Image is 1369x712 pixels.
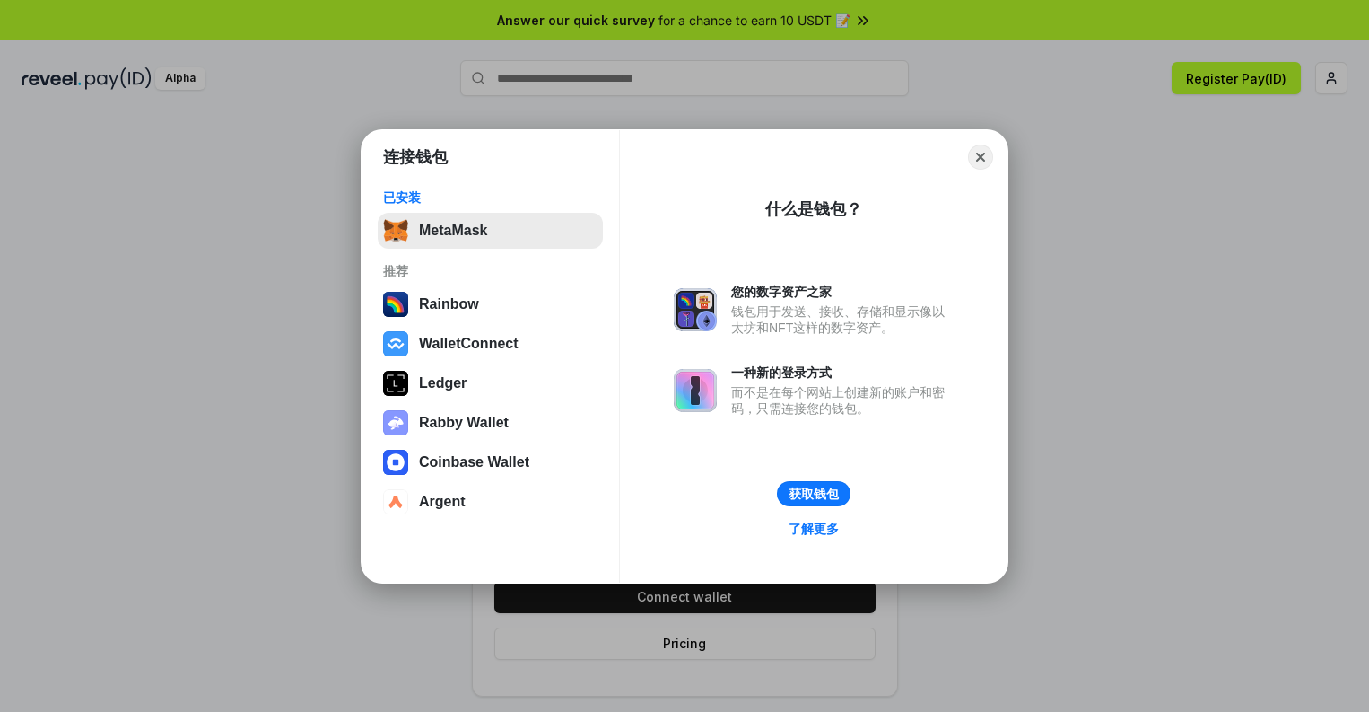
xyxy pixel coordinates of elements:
div: WalletConnect [419,336,519,352]
div: 而不是在每个网站上创建新的账户和密码，只需连接您的钱包。 [731,384,954,417]
div: 已安装 [383,189,597,206]
div: Coinbase Wallet [419,454,529,470]
img: svg+xml,%3Csvg%20width%3D%2228%22%20height%3D%2228%22%20viewBox%3D%220%200%2028%2028%22%20fill%3D... [383,450,408,475]
button: MetaMask [378,213,603,249]
button: Ledger [378,365,603,401]
button: Coinbase Wallet [378,444,603,480]
div: Argent [419,494,466,510]
button: Argent [378,484,603,520]
button: Rabby Wallet [378,405,603,441]
div: 什么是钱包？ [765,198,862,220]
div: Rabby Wallet [419,415,509,431]
button: Close [968,145,993,170]
button: Rainbow [378,286,603,322]
a: 了解更多 [778,517,850,541]
img: svg+xml,%3Csvg%20width%3D%22120%22%20height%3D%22120%22%20viewBox%3D%220%200%20120%20120%22%20fil... [383,292,408,317]
img: svg+xml,%3Csvg%20fill%3D%22none%22%20height%3D%2233%22%20viewBox%3D%220%200%2035%2033%22%20width%... [383,218,408,243]
div: 您的数字资产之家 [731,284,954,300]
img: svg+xml,%3Csvg%20xmlns%3D%22http%3A%2F%2Fwww.w3.org%2F2000%2Fsvg%22%20fill%3D%22none%22%20viewBox... [674,288,717,331]
div: 推荐 [383,263,597,279]
div: 一种新的登录方式 [731,365,954,381]
img: svg+xml,%3Csvg%20xmlns%3D%22http%3A%2F%2Fwww.w3.org%2F2000%2Fsvg%22%20width%3D%2228%22%20height%3... [383,371,408,396]
div: 钱包用于发送、接收、存储和显示像以太坊和NFT这样的数字资产。 [731,303,954,336]
div: Ledger [419,375,467,391]
button: WalletConnect [378,326,603,362]
img: svg+xml,%3Csvg%20xmlns%3D%22http%3A%2F%2Fwww.w3.org%2F2000%2Fsvg%22%20fill%3D%22none%22%20viewBox... [674,369,717,412]
h1: 连接钱包 [383,146,448,168]
div: MetaMask [419,223,487,239]
button: 获取钱包 [777,481,850,506]
div: 了解更多 [789,521,839,537]
img: svg+xml,%3Csvg%20width%3D%2228%22%20height%3D%2228%22%20viewBox%3D%220%200%2028%2028%22%20fill%3D... [383,489,408,514]
div: Rainbow [419,296,479,312]
img: svg+xml,%3Csvg%20xmlns%3D%22http%3A%2F%2Fwww.w3.org%2F2000%2Fsvg%22%20fill%3D%22none%22%20viewBox... [383,410,408,435]
img: svg+xml,%3Csvg%20width%3D%2228%22%20height%3D%2228%22%20viewBox%3D%220%200%2028%2028%22%20fill%3D... [383,331,408,356]
div: 获取钱包 [789,486,839,502]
